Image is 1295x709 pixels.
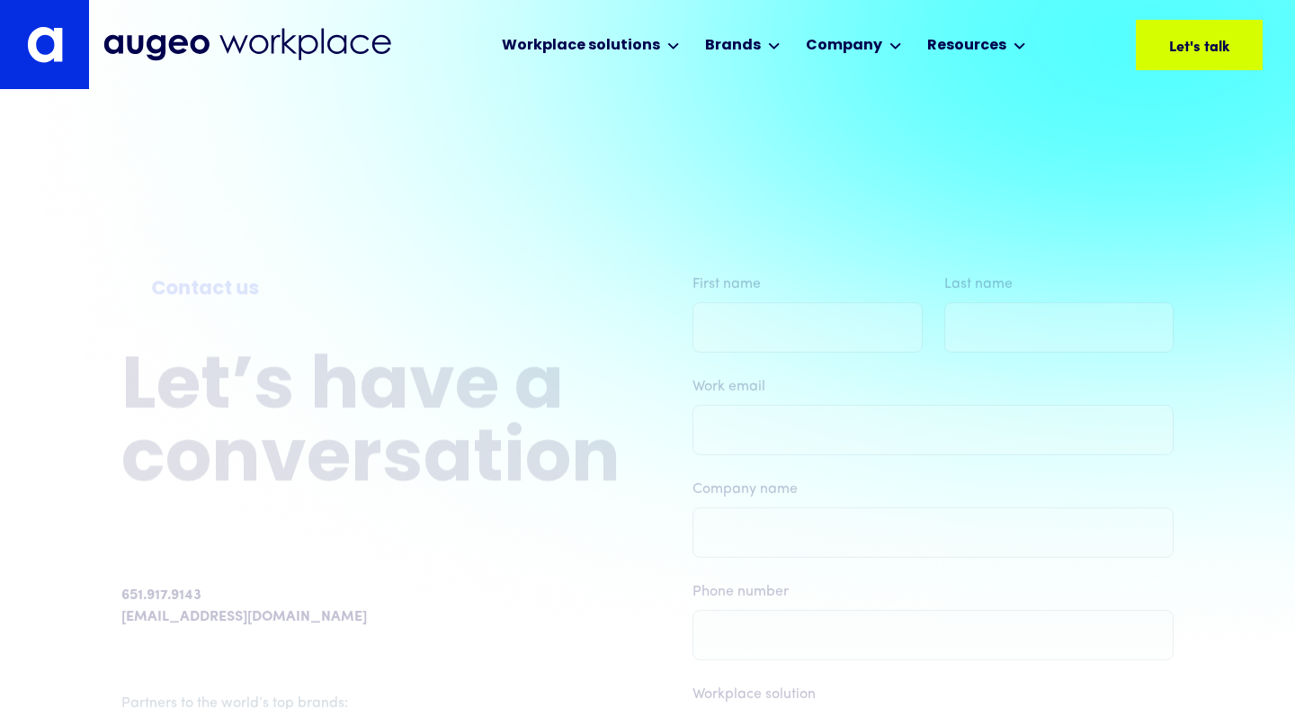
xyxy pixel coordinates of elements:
div: Workplace solutions [502,35,660,57]
div: Contact us [151,275,590,304]
div: Company [806,35,882,57]
a: Let's talk [1136,20,1263,70]
a: [EMAIL_ADDRESS][DOMAIN_NAME] [121,606,367,628]
label: First name [692,274,923,295]
label: Last name [944,274,1174,295]
h2: Let’s have a conversation [121,353,621,498]
div: Resources [927,35,1006,57]
label: Workplace solution [692,684,1174,705]
label: Company name [692,479,1174,500]
div: Brands [705,35,761,57]
img: Augeo's "a" monogram decorative logo in white. [27,26,63,63]
label: Work email [692,376,1174,398]
div: 651.917.9143 [121,585,201,606]
label: Phone number [692,581,1174,603]
img: Augeo Workplace business unit full logo in mignight blue. [103,28,391,61]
